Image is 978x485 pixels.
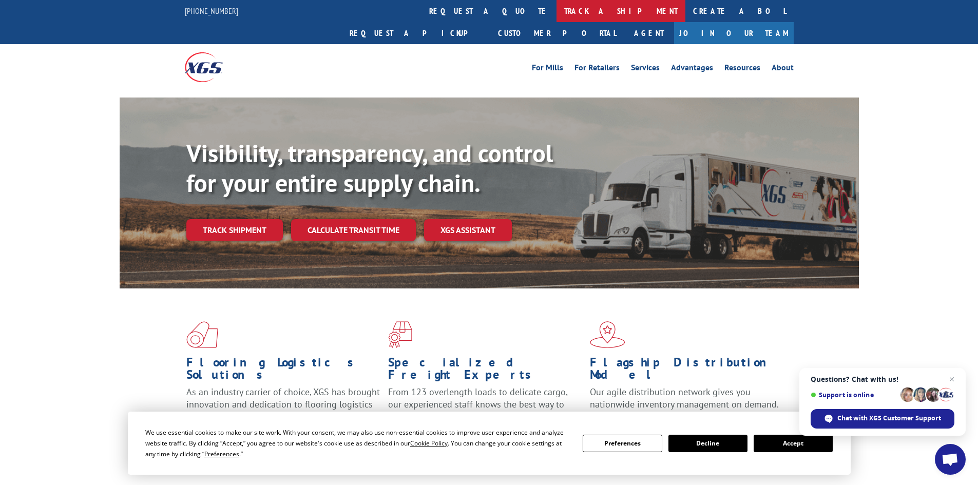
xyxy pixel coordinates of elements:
[583,435,662,452] button: Preferences
[490,22,624,44] a: Customer Portal
[772,64,794,75] a: About
[186,219,283,241] a: Track shipment
[811,391,897,399] span: Support is online
[532,64,563,75] a: For Mills
[128,412,851,475] div: Cookie Consent Prompt
[145,427,570,459] div: We use essential cookies to make our site work. With your consent, we may also use non-essential ...
[204,450,239,458] span: Preferences
[590,386,779,410] span: Our agile distribution network gives you nationwide inventory management on demand.
[388,321,412,348] img: xgs-icon-focused-on-flooring-red
[388,386,582,432] p: From 123 overlength loads to delicate cargo, our experienced staff knows the best way to move you...
[811,375,954,383] span: Questions? Chat with us!
[186,386,380,422] span: As an industry carrier of choice, XGS has brought innovation and dedication to flooring logistics...
[424,219,512,241] a: XGS ASSISTANT
[631,64,660,75] a: Services
[674,22,794,44] a: Join Our Team
[186,137,553,199] b: Visibility, transparency, and control for your entire supply chain.
[185,6,238,16] a: [PHONE_NUMBER]
[291,219,416,241] a: Calculate transit time
[946,373,958,385] span: Close chat
[186,321,218,348] img: xgs-icon-total-supply-chain-intelligence-red
[671,64,713,75] a: Advantages
[754,435,833,452] button: Accept
[724,64,760,75] a: Resources
[590,321,625,348] img: xgs-icon-flagship-distribution-model-red
[668,435,747,452] button: Decline
[388,356,582,386] h1: Specialized Freight Experts
[624,22,674,44] a: Agent
[590,356,784,386] h1: Flagship Distribution Model
[410,439,448,448] span: Cookie Policy
[935,444,966,475] div: Open chat
[186,356,380,386] h1: Flooring Logistics Solutions
[811,409,954,429] div: Chat with XGS Customer Support
[837,414,941,423] span: Chat with XGS Customer Support
[574,64,620,75] a: For Retailers
[342,22,490,44] a: Request a pickup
